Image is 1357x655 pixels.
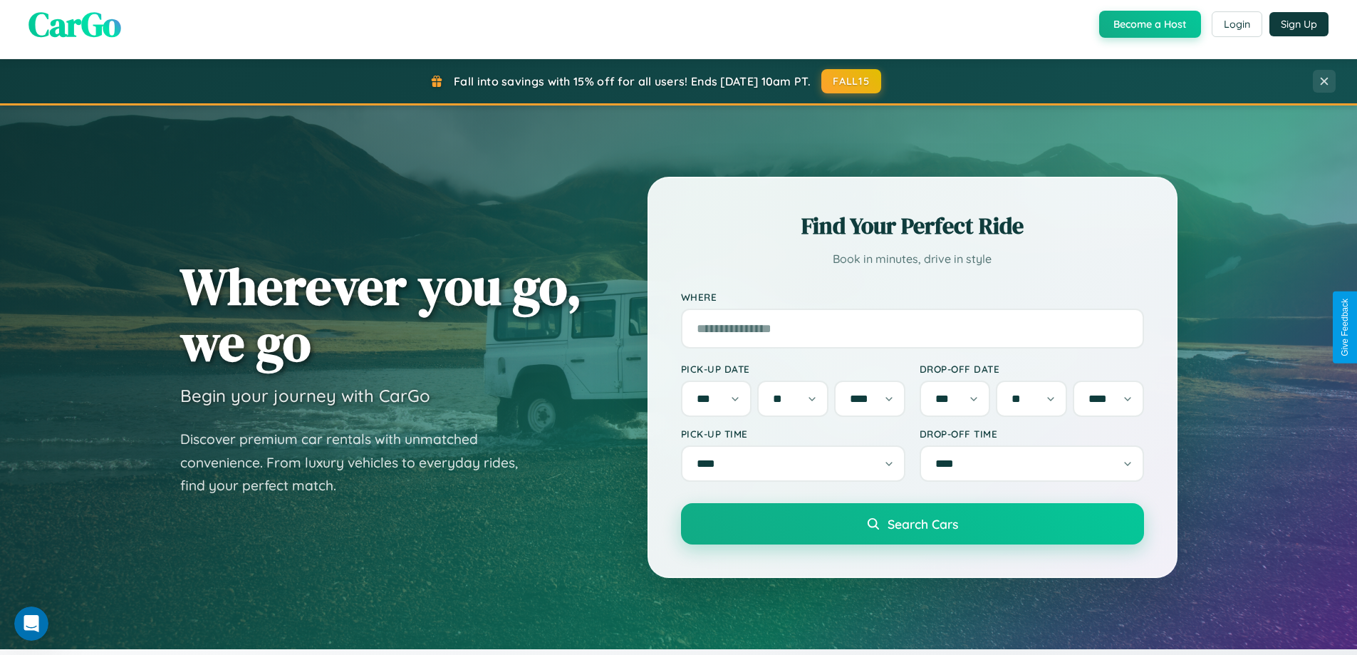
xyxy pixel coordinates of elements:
button: FALL15 [821,69,881,93]
label: Pick-up Time [681,428,905,440]
label: Where [681,291,1144,303]
span: CarGo [28,1,121,48]
h3: Begin your journey with CarGo [180,385,430,406]
button: Become a Host [1099,11,1201,38]
p: Book in minutes, drive in style [681,249,1144,269]
label: Pick-up Date [681,363,905,375]
p: Discover premium car rentals with unmatched convenience. From luxury vehicles to everyday rides, ... [180,428,536,497]
div: Give Feedback [1340,299,1350,356]
button: Sign Up [1269,12,1329,36]
label: Drop-off Date [920,363,1144,375]
h1: Wherever you go, we go [180,258,582,371]
iframe: Intercom live chat [14,607,48,641]
button: Login [1212,11,1262,37]
button: Search Cars [681,503,1144,545]
span: Fall into savings with 15% off for all users! Ends [DATE] 10am PT. [454,74,811,88]
h2: Find Your Perfect Ride [681,210,1144,242]
label: Drop-off Time [920,428,1144,440]
span: Search Cars [888,516,958,532]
